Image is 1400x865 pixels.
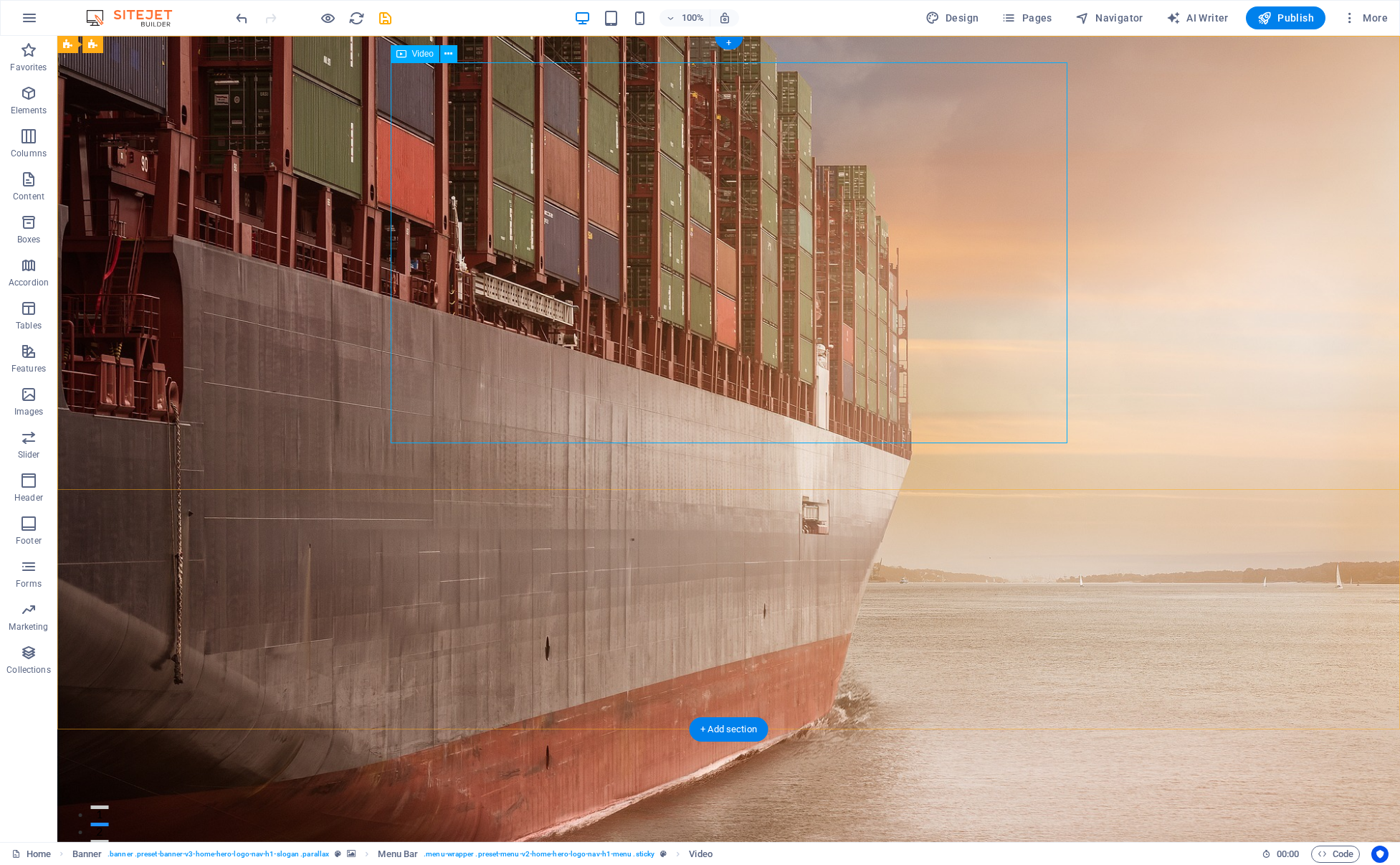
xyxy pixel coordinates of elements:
[376,9,394,27] button: save
[11,105,47,116] p: Elements
[412,49,434,58] span: Video
[718,11,731,24] i: On resize automatically adjust zoom level to fit chosen device.
[660,850,667,858] i: This element is a customizable preset
[319,9,336,27] button: Click here to leave preview mode and continue editing
[11,846,51,863] a: Click to cancel selection. Double-click to open Pages
[33,770,51,773] button: 1
[1161,6,1234,29] button: AI Writer
[16,320,42,331] p: Tables
[1070,6,1149,29] button: Navigator
[9,621,48,633] p: Marketing
[424,846,654,863] span: . menu-wrapper .preset-menu-v2-home-hero-logo-nav-h1-menu .sticky
[689,846,712,863] span: Click to select. Double-click to edit
[335,850,341,858] i: This element is a customizable preset
[14,406,44,417] p: Images
[1277,846,1299,863] span: 00 00
[1001,11,1052,25] span: Pages
[14,492,43,504] p: Header
[72,846,103,863] span: Click to select. Double-click to edit
[1371,846,1389,863] button: Usercentrics
[6,664,50,676] p: Collections
[1311,846,1360,863] button: Code
[378,846,418,863] span: Click to select. Double-click to edit
[17,234,41,245] p: Boxes
[233,9,250,27] button: undo
[82,9,190,27] img: Editor Logo
[1262,846,1300,863] h6: Session time
[16,578,42,590] p: Forms
[347,850,356,858] i: This element contains a background
[33,804,51,808] button: 3
[10,62,47,73] p: Favorites
[1287,849,1289,859] span: :
[1257,11,1314,25] span: Publish
[689,717,768,742] div: + Add section
[11,363,46,374] p: Features
[13,191,44,202] p: Content
[1343,11,1388,25] span: More
[72,846,713,863] nav: breadcrumb
[377,10,394,27] i: Save (Ctrl+S)
[1246,6,1325,29] button: Publish
[9,277,49,288] p: Accordion
[715,37,743,49] div: +
[1337,6,1394,29] button: More
[33,787,51,790] button: 2
[348,9,365,27] button: reload
[18,449,40,460] p: Slider
[1166,11,1229,25] span: AI Writer
[234,10,250,27] i: Undo: Add element (Ctrl+Z)
[11,148,47,159] p: Columns
[920,6,985,29] button: Design
[659,9,710,27] button: 100%
[1075,11,1143,25] span: Navigator
[681,9,704,27] h6: 100%
[16,535,42,547] p: Footer
[1318,846,1353,863] span: Code
[108,846,329,863] span: . banner .preset-banner-v3-home-hero-logo-nav-h1-slogan .parallax
[925,11,979,25] span: Design
[348,10,365,27] i: Reload page
[996,6,1057,29] button: Pages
